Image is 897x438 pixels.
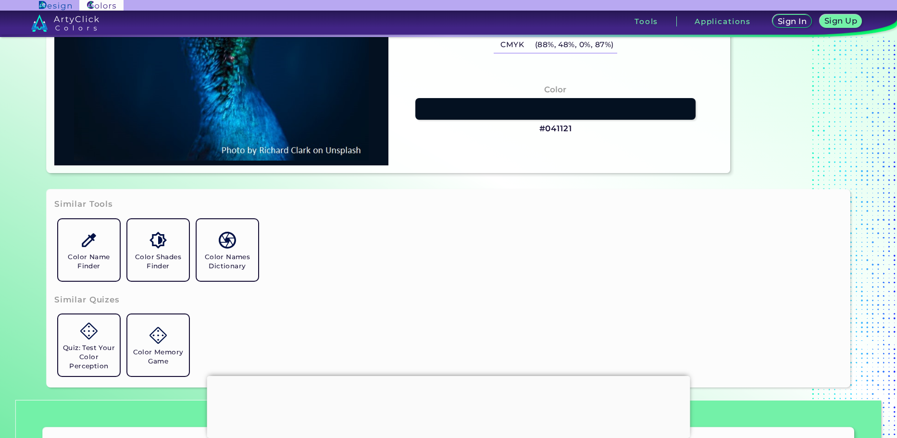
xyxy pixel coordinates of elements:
h5: Color Names Dictionary [200,252,254,271]
img: logo_artyclick_colors_white.svg [31,14,99,32]
h5: Color Shades Finder [131,252,185,271]
iframe: Advertisement [207,376,690,436]
h3: Tools [635,18,658,25]
h5: Sign Up [826,17,856,25]
img: icon_color_names_dictionary.svg [219,232,236,249]
img: ArtyClick Design logo [39,1,71,10]
h3: Applications [695,18,751,25]
img: icon_game.svg [80,323,97,339]
img: icon_color_name_finder.svg [80,232,97,249]
a: Color Shades Finder [124,215,193,285]
a: Sign In [774,15,810,27]
img: icon_game.svg [149,327,166,344]
h3: Similar Quizes [54,294,120,306]
h5: Color Memory Game [131,348,185,366]
a: Color Names Dictionary [193,215,262,285]
h5: (88%, 48%, 0%, 87%) [531,37,617,53]
a: Color Name Finder [54,215,124,285]
h5: Color Name Finder [62,252,116,271]
h5: Sign In [779,18,806,25]
h4: Color [544,83,566,97]
h3: Similar Tools [54,199,113,210]
a: Color Memory Game [124,311,193,380]
img: icon_color_shades.svg [149,232,166,249]
a: Quiz: Test Your Color Perception [54,311,124,380]
h3: #041121 [539,123,572,135]
a: Sign Up [822,15,860,27]
h5: CMYK [494,37,531,53]
h5: Quiz: Test Your Color Perception [62,343,116,371]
